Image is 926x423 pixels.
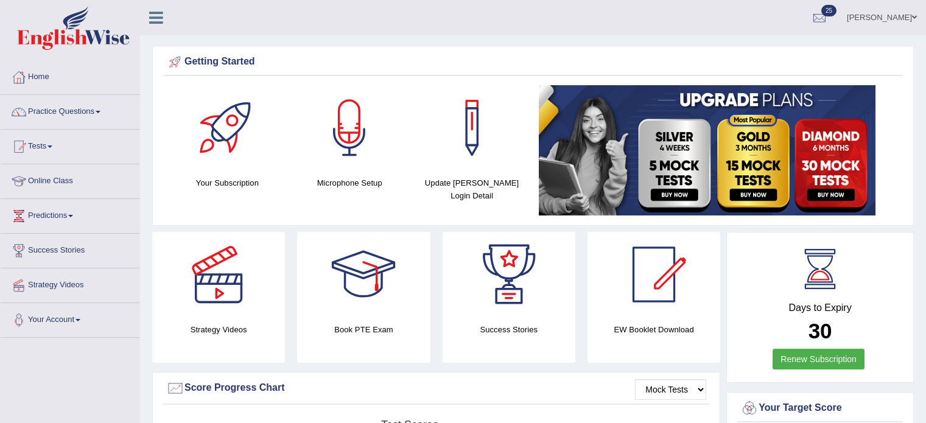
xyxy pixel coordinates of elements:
b: 30 [808,319,832,343]
a: Practice Questions [1,95,139,125]
h4: Update [PERSON_NAME] Login Detail [417,177,527,202]
h4: EW Booklet Download [588,323,720,336]
a: Success Stories [1,234,139,264]
div: Score Progress Chart [166,379,706,397]
h4: Your Subscription [172,177,282,189]
a: Renew Subscription [773,349,865,369]
a: Predictions [1,199,139,229]
a: Online Class [1,164,139,195]
h4: Days to Expiry [740,302,900,313]
img: small5.jpg [539,85,875,215]
div: Your Target Score [740,399,900,418]
div: Getting Started [166,53,900,71]
h4: Strategy Videos [152,323,285,336]
a: Home [1,60,139,91]
h4: Book PTE Exam [297,323,430,336]
h4: Microphone Setup [295,177,405,189]
a: Strategy Videos [1,268,139,299]
a: Tests [1,130,139,160]
span: 25 [821,5,837,16]
h4: Success Stories [443,323,575,336]
a: Your Account [1,303,139,334]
